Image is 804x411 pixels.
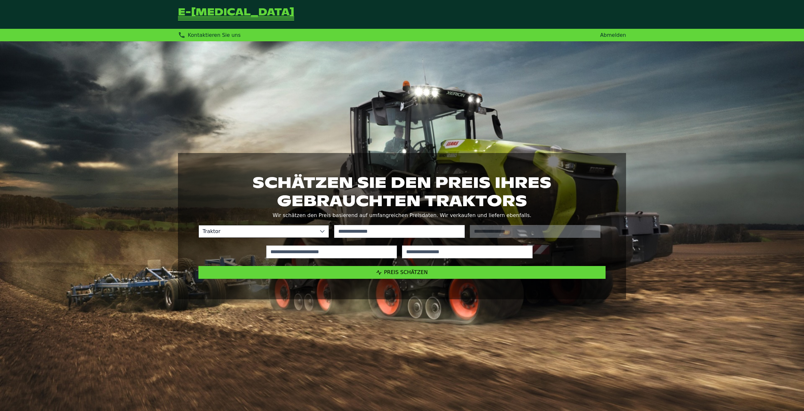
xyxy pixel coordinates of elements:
h1: Schätzen Sie den Preis Ihres gebrauchten Traktors [198,173,606,209]
a: Abmelden [600,32,626,38]
div: Kontaktieren Sie uns [178,31,241,39]
span: Kontaktieren Sie uns [188,32,241,38]
span: Traktor [199,225,316,238]
a: Zurück zur Startseite [178,8,294,21]
button: Preis schätzen [198,266,606,279]
p: Wir schätzen den Preis basierend auf umfangreichen Preisdaten. Wir verkaufen und liefern ebenfalls. [198,211,606,220]
span: Preis schätzen [384,269,428,275]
